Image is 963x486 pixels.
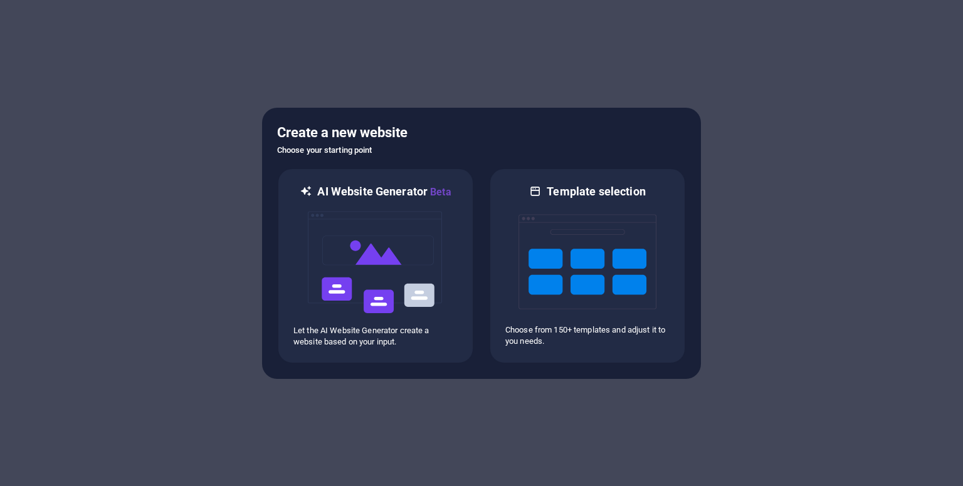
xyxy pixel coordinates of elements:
h6: Template selection [547,184,645,199]
p: Choose from 150+ templates and adjust it to you needs. [505,324,670,347]
img: ai [307,200,445,325]
p: Let the AI Website Generator create a website based on your input. [293,325,458,348]
div: Template selectionChoose from 150+ templates and adjust it to you needs. [489,168,686,364]
h5: Create a new website [277,123,686,143]
span: Beta [428,186,451,198]
div: AI Website GeneratorBetaaiLet the AI Website Generator create a website based on your input. [277,168,474,364]
h6: Choose your starting point [277,143,686,158]
h6: AI Website Generator [317,184,451,200]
